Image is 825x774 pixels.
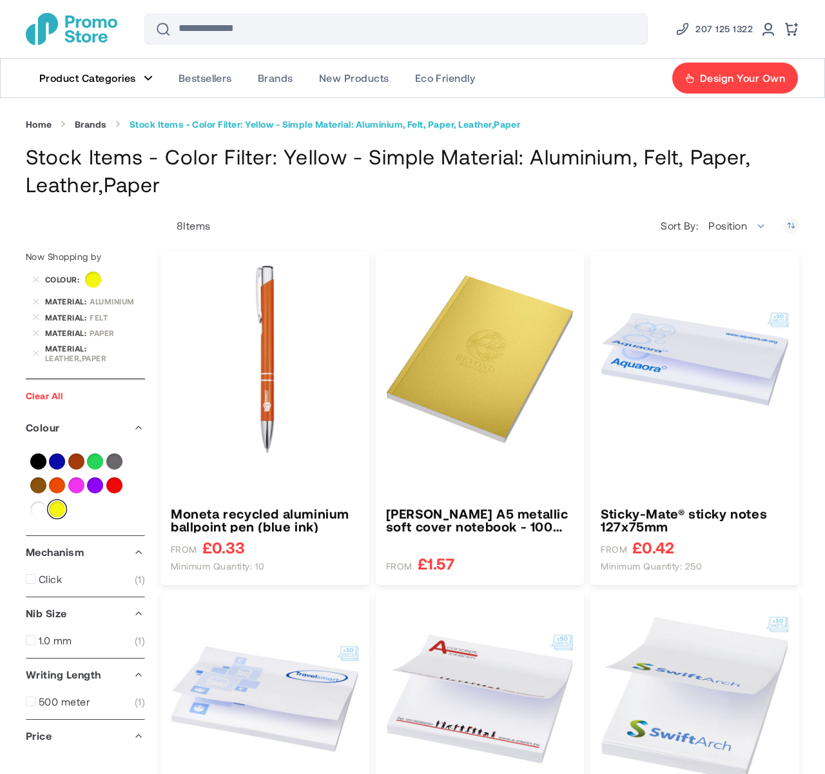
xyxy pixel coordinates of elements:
[245,59,306,97] a: Brands
[39,72,136,84] span: Product Categories
[783,217,799,233] a: Set Descending Direction
[26,13,117,45] img: Promotional Merchandise
[177,219,183,232] span: 8
[708,219,747,232] span: Position
[30,477,46,493] a: Natural
[106,453,122,470] a: Grey
[26,251,101,262] span: Now Shopping by
[202,539,245,555] span: £0.33
[45,328,90,337] span: Material
[90,328,145,337] div: Paper
[45,275,82,284] span: Colour
[26,143,799,198] h1: Stock Items - Color Filter: Yellow - Simple Material: Aluminium, Felt, Paper, Leather,Paper
[106,477,122,493] a: Red
[32,276,40,284] a: Remove Colour Yellow
[418,555,454,571] span: £1.57
[90,297,145,306] div: Aluminium
[45,353,145,362] div: Leather,Paper
[32,350,40,357] a: Remove Material Leather,Paper
[32,313,40,321] a: Remove Material Felt
[30,501,46,517] a: White
[26,695,145,708] a: 500 meter 1
[26,536,145,568] div: Mechanism
[601,507,789,533] a: Sticky-Mate® sticky notes 127x75mm
[135,634,145,647] span: 1
[386,561,412,572] span: FROM
[32,329,40,337] a: Remove Material Paper
[30,453,46,470] a: Black
[49,501,65,517] a: Yellow
[39,573,62,586] span: Click
[601,561,702,572] span: Minimum quantity: 250
[135,695,145,708] span: 1
[700,72,785,84] span: Design Your Own
[87,477,103,493] a: Purple
[171,265,359,453] img: Moneta recycled aluminium ballpoint pen (blue ink)
[45,313,90,322] span: Material
[26,119,52,130] a: Home
[319,72,389,84] span: New Products
[75,119,107,130] a: Brands
[632,539,674,555] span: £0.42
[695,21,753,37] span: 207 125 1322
[26,13,117,45] a: store logo
[26,412,145,444] div: Colour
[148,14,179,45] button: Search
[45,344,90,353] span: Material
[26,659,145,691] div: Writing Length
[135,573,145,586] span: 1
[49,453,65,470] a: Blue
[166,59,245,97] a: Bestsellers
[39,634,72,647] span: 1.0 mm
[45,297,90,306] span: Material
[386,507,574,533] a: Novella Austen A5 metallic soft cover notebook - 100 sheets
[87,453,103,470] a: Green
[386,507,574,533] h3: [PERSON_NAME] A5 metallic soft cover notebook - 100 sheets
[675,21,753,37] a: Phone
[26,390,63,401] a: Clear All
[39,695,90,708] span: 500 meter
[701,213,773,239] span: Position
[26,720,145,752] div: Price
[171,561,265,572] span: Minimum quantity: 10
[415,72,476,84] span: Eco Friendly
[26,573,145,586] a: Click 1
[386,265,574,453] img: Novella Austen A5 metallic soft cover notebook - 100 sheets
[672,62,799,94] a: Design Your Own
[130,119,521,130] strong: Stock Items - Color Filter: Yellow - Simple Material: Aluminium, Felt, Paper, Leather,Paper
[179,72,232,84] span: Bestsellers
[661,219,701,232] label: Sort By
[160,219,211,232] p: Items
[68,477,84,493] a: Pink
[26,59,166,97] a: Product Categories
[601,265,789,453] img: Sticky-Mate® sticky notes 127x75mm
[49,477,65,493] a: Orange
[258,72,293,84] span: Brands
[68,453,84,470] a: Brown
[32,297,40,305] a: Remove Material Aluminium
[601,544,627,555] span: FROM
[171,544,197,555] span: FROM
[26,597,145,630] div: Nib Size
[402,59,489,97] a: Eco Friendly
[171,507,359,533] a: Moneta recycled aluminium ballpoint pen (blue ink)
[26,634,145,647] a: 1.0 mm 1
[306,59,402,97] a: New Products
[90,313,145,322] div: Felt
